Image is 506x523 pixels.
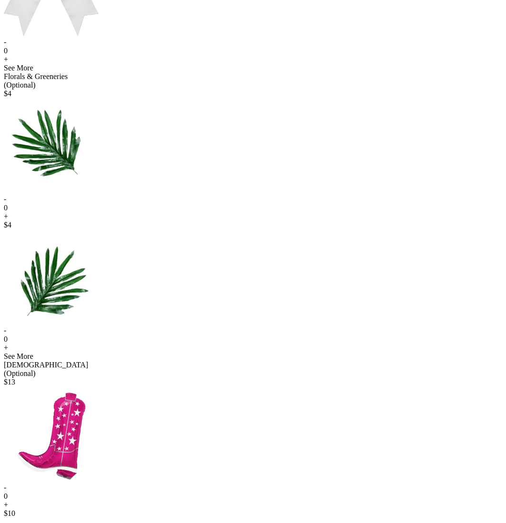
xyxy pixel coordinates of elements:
div: + [4,212,502,221]
div: (Optional) [4,369,502,378]
div: $ 4 [4,221,502,229]
div: $ 13 [4,378,502,386]
div: See More [4,64,502,72]
div: See More [4,352,502,361]
div: - [4,38,502,47]
img: - [4,98,99,193]
div: 0 [4,492,502,501]
div: - [4,195,502,204]
div: + [4,344,502,352]
div: $ 10 [4,509,502,518]
div: [DEMOGRAPHIC_DATA] [4,361,502,378]
img: - [4,386,99,482]
div: 0 [4,335,502,344]
div: Florals & Greeneries [4,72,502,89]
div: 0 [4,47,502,55]
div: + [4,501,502,509]
div: (Optional) [4,81,502,89]
div: 0 [4,204,502,212]
div: + [4,55,502,64]
div: - [4,484,502,492]
div: $ 4 [4,89,502,98]
img: - [4,229,99,325]
div: - [4,326,502,335]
